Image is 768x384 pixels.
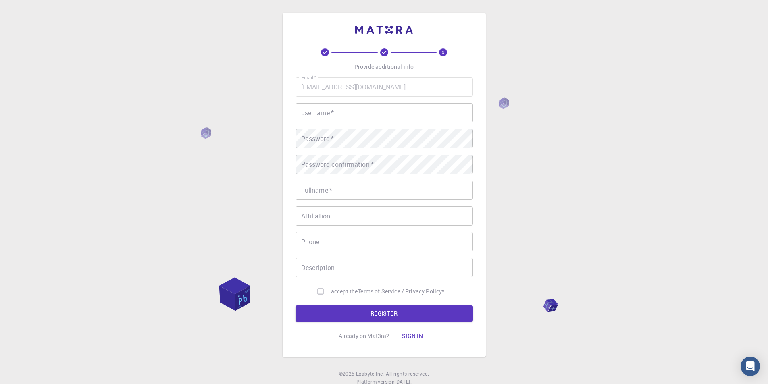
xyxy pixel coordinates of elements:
a: Terms of Service / Privacy Policy* [358,287,444,295]
span: All rights reserved. [386,370,429,378]
span: I accept the [328,287,358,295]
label: Email [301,74,316,81]
p: Provide additional info [354,63,414,71]
span: © 2025 [339,370,356,378]
div: Open Intercom Messenger [741,357,760,376]
p: Terms of Service / Privacy Policy * [358,287,444,295]
a: Exabyte Inc. [356,370,384,378]
button: Sign in [395,328,429,344]
p: Already on Mat3ra? [339,332,389,340]
button: REGISTER [296,305,473,322]
text: 3 [442,50,444,55]
span: Exabyte Inc. [356,370,384,377]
